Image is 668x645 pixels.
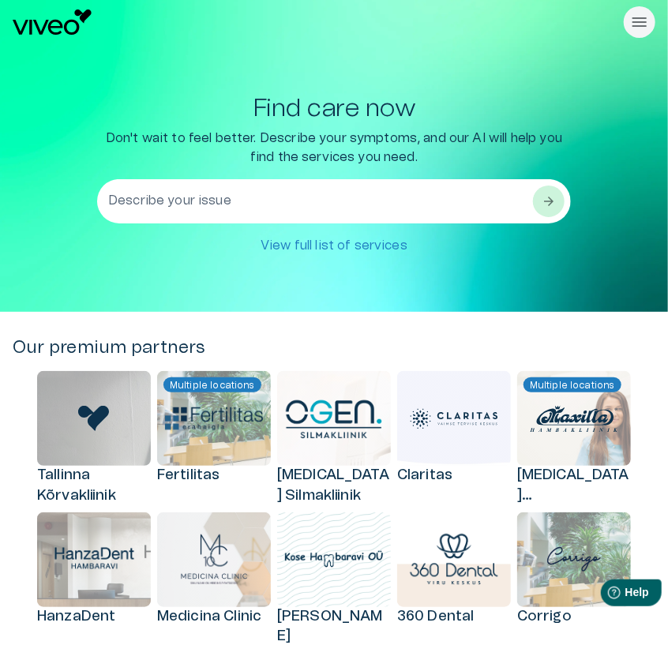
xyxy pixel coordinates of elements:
[163,378,261,392] span: Multiple locations
[277,466,391,505] h6: [MEDICAL_DATA] Silmakliinik
[45,544,143,575] img: HanzaDent
[157,607,271,627] h6: Medicina Clinic
[545,573,668,617] iframe: Help widget launcher
[13,337,655,358] h4: Our premium partners
[624,6,655,38] button: Handle dropdown menu visibility
[541,193,557,209] span: arrow_forward
[517,466,631,505] h6: [MEDICAL_DATA][PERSON_NAME]
[285,399,383,440] img: Ogen Silmakliinik
[525,399,623,439] img: Maxilla Hambakliinik
[397,607,511,627] h6: 360 Dental
[37,607,151,627] h6: HanzaDent
[397,466,511,486] h6: Claritas
[524,378,621,392] span: Multiple locations
[13,9,92,35] img: Viveo logo
[252,230,416,261] button: View full list of services
[261,236,407,255] p: View full list of services
[405,399,503,439] img: Claritas
[542,534,606,585] img: Corrigo
[517,607,631,627] h6: Corrigo
[78,406,110,431] img: Tallinna Kõrvakliinik
[180,534,248,585] img: Medicina Clinic
[13,9,617,35] a: Navigate to homepage
[285,551,383,568] img: Kose Hambaravi
[410,534,497,585] img: 360 Dental
[253,95,416,122] h1: Find care now
[157,466,271,486] h6: Fertilitas
[97,129,571,167] p: Don't wait to feel better. Describe your symptoms, and our AI will help you find the services you...
[37,466,151,505] h6: Tallinna Kõrvakliinik
[533,186,565,217] button: Submit provided health care concern
[165,407,263,429] img: Fertilitas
